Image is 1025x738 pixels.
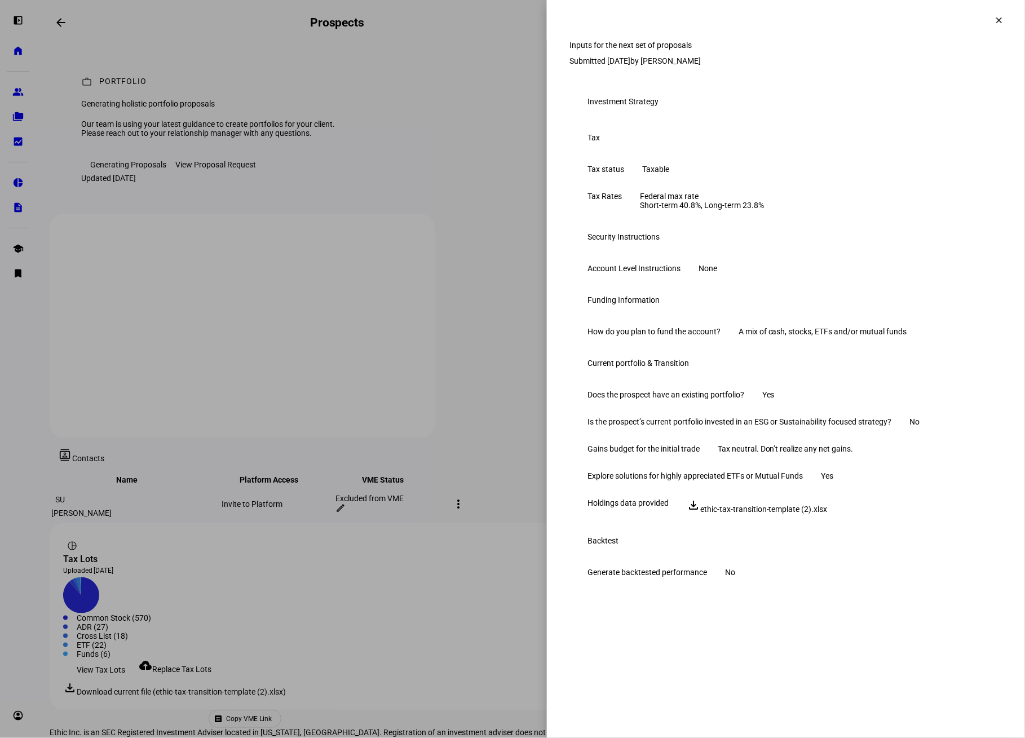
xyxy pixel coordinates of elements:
[700,505,828,514] span: ethic-tax-transition-template (2).xlsx
[587,264,681,273] div: Account Level Instructions
[640,201,764,210] div: Short-term 40.8%, Long-term 23.8%
[569,56,1002,65] div: Submitted [DATE]
[569,41,1002,50] div: Inputs for the next set of proposals
[994,15,1004,25] mat-icon: clear
[699,264,717,273] div: None
[739,327,907,336] div: A mix of cash, stocks, ETFs and/or mutual funds
[587,232,660,241] div: Security Instructions
[587,568,707,577] div: Generate backtested performance
[687,498,700,512] mat-icon: file_download
[587,327,721,336] div: How do you plan to fund the account?
[587,417,892,426] div: Is the prospect’s current portfolio invested in an ESG or Sustainability focused strategy?
[910,417,920,426] div: No
[587,471,803,480] div: Explore solutions for highly appreciated ETFs or Mutual Funds
[587,359,689,368] div: Current portfolio & Transition
[587,133,600,142] div: Tax
[762,390,775,399] div: Yes
[725,568,735,577] div: No
[587,192,622,201] div: Tax Rates
[718,444,854,453] div: Tax neutral. Don’t realize any net gains.
[587,390,744,399] div: Does the prospect have an existing portfolio?
[640,192,764,210] div: Federal max rate
[587,295,660,304] div: Funding Information
[587,536,618,545] div: Backtest
[587,97,659,106] div: Investment Strategy
[587,444,700,453] div: Gains budget for the initial trade
[642,165,669,174] div: Taxable
[587,498,669,507] div: Holdings data provided
[821,471,834,480] div: Yes
[587,165,624,174] div: Tax status
[630,56,701,65] span: by [PERSON_NAME]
